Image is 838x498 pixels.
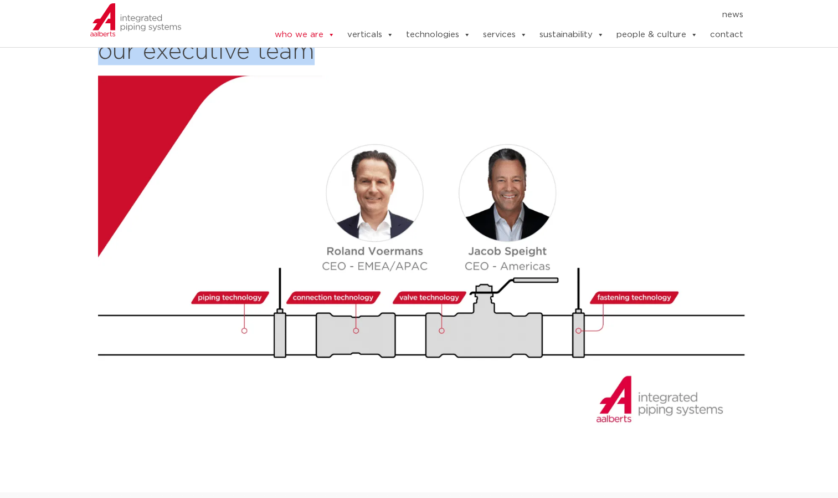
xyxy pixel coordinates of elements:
a: news [722,6,743,24]
a: services [482,24,527,46]
h2: our executive team [98,38,749,65]
a: verticals [347,24,393,46]
a: people & culture [616,24,697,46]
a: contact [710,24,743,46]
a: technologies [405,24,470,46]
a: who we are [274,24,335,46]
nav: Menu [240,6,743,24]
a: sustainability [539,24,604,46]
